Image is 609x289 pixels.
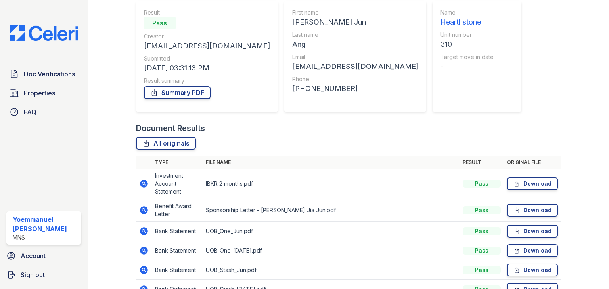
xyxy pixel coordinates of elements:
[292,61,418,72] div: [EMAIL_ADDRESS][DOMAIN_NAME]
[440,17,494,28] div: Hearthstone
[21,251,46,260] span: Account
[144,55,270,63] div: Submitted
[152,241,203,260] td: Bank Statement
[3,267,84,283] a: Sign out
[3,248,84,264] a: Account
[292,39,418,50] div: Ang
[24,107,36,117] span: FAQ
[440,9,494,28] a: Name Hearthstone
[144,63,270,74] div: [DATE] 03:31:13 PM
[507,204,558,217] a: Download
[152,260,203,280] td: Bank Statement
[440,53,494,61] div: Target move in date
[144,9,270,17] div: Result
[504,156,561,169] th: Original file
[440,9,494,17] div: Name
[13,234,78,241] div: MNS
[3,25,84,41] img: CE_Logo_Blue-a8612792a0a2168367f1c8372b55b34899dd931a85d93a1a3d3e32e68fde9ad4.png
[6,66,81,82] a: Doc Verifications
[463,227,501,235] div: Pass
[203,241,460,260] td: UOB_One_[DATE].pdf
[292,17,418,28] div: [PERSON_NAME] Jun
[203,199,460,222] td: Sponsorship Letter - [PERSON_NAME] Jia Jun.pdf
[136,137,196,150] a: All originals
[144,86,211,99] a: Summary PDF
[507,225,558,238] a: Download
[144,77,270,85] div: Result summary
[463,206,501,214] div: Pass
[203,260,460,280] td: UOB_Stash_Jun.pdf
[152,222,203,241] td: Bank Statement
[24,88,55,98] span: Properties
[13,215,78,234] div: Yoemmanuel [PERSON_NAME]
[463,247,501,255] div: Pass
[21,270,45,279] span: Sign out
[152,199,203,222] td: Benefit Award Letter
[292,9,418,17] div: First name
[292,75,418,83] div: Phone
[507,264,558,276] a: Download
[463,266,501,274] div: Pass
[440,31,494,39] div: Unit number
[6,104,81,120] a: FAQ
[460,156,504,169] th: Result
[6,85,81,101] a: Properties
[144,32,270,40] div: Creator
[24,69,75,79] span: Doc Verifications
[440,39,494,50] div: 310
[507,244,558,257] a: Download
[152,169,203,199] td: Investment Account Statement
[144,40,270,51] div: [EMAIL_ADDRESS][DOMAIN_NAME]
[203,169,460,199] td: IBKR 2 months.pdf
[144,17,176,29] div: Pass
[136,123,205,134] div: Document Results
[203,156,460,169] th: File name
[463,180,501,188] div: Pass
[292,31,418,39] div: Last name
[152,156,203,169] th: Type
[440,61,494,72] div: -
[292,53,418,61] div: Email
[292,83,418,94] div: [PHONE_NUMBER]
[507,177,558,190] a: Download
[203,222,460,241] td: UOB_One_Jun.pdf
